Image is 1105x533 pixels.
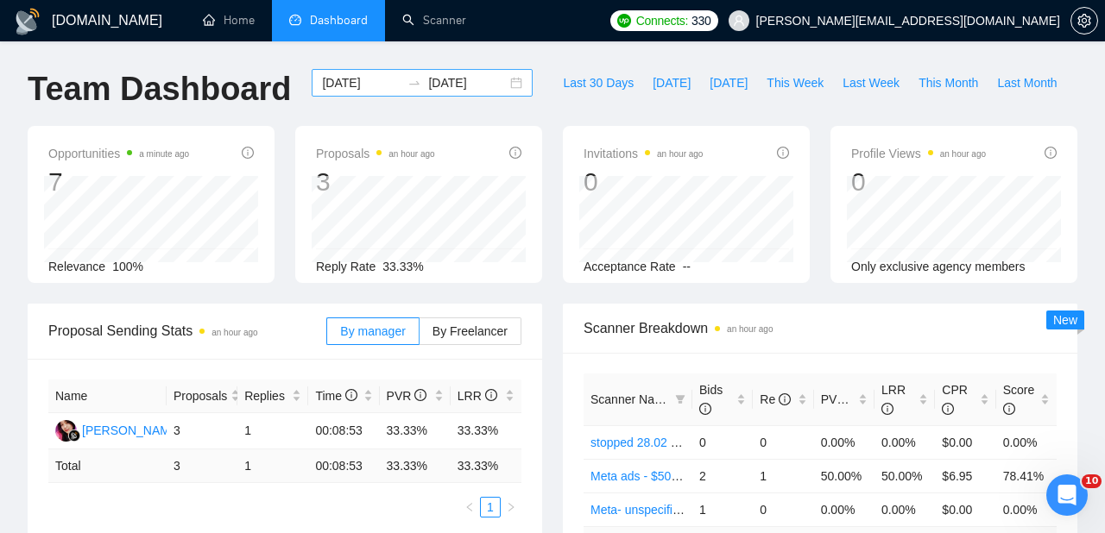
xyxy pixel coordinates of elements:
[821,392,862,406] span: PVR
[167,449,237,483] td: 3
[996,425,1057,459] td: 0.00%
[464,502,475,512] span: left
[501,497,521,517] li: Next Page
[699,403,711,415] span: info-circle
[996,459,1057,492] td: 78.41%
[48,320,326,342] span: Proposal Sending Stats
[28,69,291,110] h1: Team Dashboard
[14,8,41,35] img: logo
[459,497,480,517] li: Previous Page
[636,11,688,30] span: Connects:
[433,324,508,338] span: By Freelancer
[174,386,227,405] span: Proposals
[833,69,909,97] button: Last Week
[875,425,935,459] td: 0.00%
[237,449,308,483] td: 1
[308,449,379,483] td: 00:08:53
[237,379,308,413] th: Replies
[909,69,988,97] button: This Month
[458,389,497,403] span: LRR
[727,324,773,334] time: an hour ago
[767,73,824,92] span: This Week
[935,425,995,459] td: $0.00
[757,69,833,97] button: This Week
[244,386,288,405] span: Replies
[1071,14,1097,28] span: setting
[387,389,427,403] span: PVR
[881,403,893,415] span: info-circle
[851,260,1026,273] span: Only exclusive agency members
[940,149,986,159] time: an hour ago
[485,389,497,401] span: info-circle
[1003,383,1035,416] span: Score
[753,492,813,526] td: 0
[653,73,691,92] span: [DATE]
[590,436,921,449] a: stopped 28.02 - Google Ads - LeadGen/cases/hook- saved $k
[139,149,189,159] time: a minute ago
[289,14,301,26] span: dashboard
[167,379,237,413] th: Proposals
[402,13,466,28] a: searchScanner
[675,394,685,404] span: filter
[407,76,421,90] span: to
[935,492,995,526] td: $0.00
[48,379,167,413] th: Name
[451,449,521,483] td: 33.33 %
[875,492,935,526] td: 0.00%
[996,492,1057,526] td: 0.00%
[167,413,237,449] td: 3
[316,166,435,198] div: 3
[345,389,357,401] span: info-circle
[843,73,900,92] span: Last Week
[692,425,753,459] td: 0
[700,69,757,97] button: [DATE]
[692,459,753,492] td: 2
[82,421,181,440] div: [PERSON_NAME]
[1082,474,1102,488] span: 10
[563,73,634,92] span: Last 30 Days
[481,498,500,517] a: 1
[919,73,978,92] span: This Month
[584,143,703,164] span: Invitations
[672,386,689,412] span: filter
[407,76,421,90] span: swap-right
[777,147,789,159] span: info-circle
[480,497,501,517] li: 1
[1070,7,1098,34] button: setting
[1046,474,1088,516] iframe: Intercom live chat
[506,502,516,512] span: right
[875,459,935,492] td: 50.00%
[1070,14,1098,28] a: setting
[699,383,723,416] span: Bids
[584,260,676,273] span: Acceptance Rate
[692,492,753,526] td: 1
[414,389,426,401] span: info-circle
[459,497,480,517] button: left
[733,15,745,27] span: user
[242,147,254,159] span: info-circle
[237,413,308,449] td: 1
[451,413,521,449] td: 33.33%
[112,260,143,273] span: 100%
[428,73,507,92] input: End date
[760,392,791,406] span: Re
[316,143,435,164] span: Proposals
[315,389,357,403] span: Time
[710,73,748,92] span: [DATE]
[683,260,691,273] span: --
[1053,313,1077,327] span: New
[380,449,451,483] td: 33.33 %
[1045,147,1057,159] span: info-circle
[753,459,813,492] td: 1
[212,328,257,337] time: an hour ago
[942,383,968,416] span: CPR
[584,166,703,198] div: 0
[643,69,700,97] button: [DATE]
[308,413,379,449] td: 00:08:53
[203,13,255,28] a: homeHome
[657,149,703,159] time: an hour ago
[590,503,775,517] a: Meta- unspecified - Feedback+ -AI
[590,469,850,483] a: Meta ads - $500+/$30+ - Feedback+/cost1k+ -AI
[340,324,405,338] span: By manager
[380,413,451,449] td: 33.33%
